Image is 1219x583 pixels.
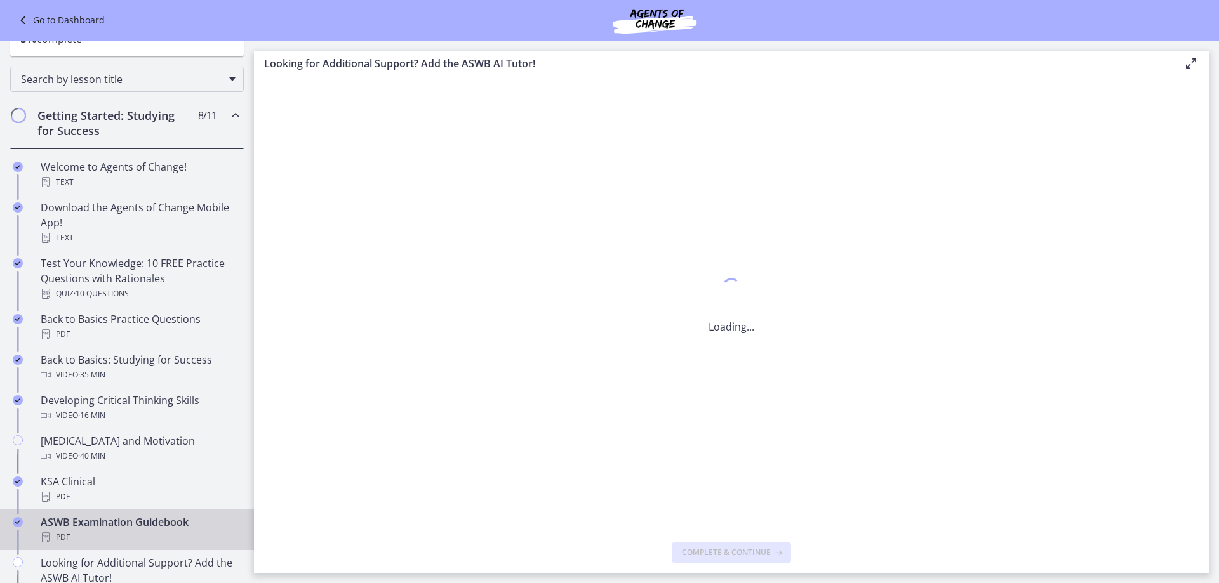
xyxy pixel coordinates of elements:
[41,514,239,545] div: ASWB Examination Guidebook
[41,200,239,246] div: Download the Agents of Change Mobile App!
[13,258,23,268] i: Completed
[41,408,239,423] div: Video
[41,393,239,423] div: Developing Critical Thinking Skills
[264,56,1163,71] h3: Looking for Additional Support? Add the ASWB AI Tutor!
[41,530,239,545] div: PDF
[41,489,239,504] div: PDF
[13,395,23,405] i: Completed
[13,202,23,213] i: Completed
[41,256,239,301] div: Test Your Knowledge: 10 FREE Practice Questions with Rationales
[198,108,216,123] span: 8 / 11
[578,5,731,36] img: Agents of Change
[682,547,771,558] span: Complete & continue
[78,367,105,383] span: · 35 min
[41,449,239,464] div: Video
[15,13,105,28] a: Go to Dashboard
[709,319,754,334] p: Loading...
[41,352,239,383] div: Back to Basics: Studying for Success
[37,108,192,138] h2: Getting Started: Studying for Success
[10,67,244,92] div: Search by lesson title
[41,367,239,383] div: Video
[78,449,105,464] span: · 40 min
[13,162,23,172] i: Completed
[41,174,239,190] div: Text
[709,275,754,304] div: 1
[672,542,791,563] button: Complete & continue
[13,314,23,324] i: Completed
[41,286,239,301] div: Quiz
[41,327,239,342] div: PDF
[13,476,23,487] i: Completed
[41,474,239,504] div: KSA Clinical
[41,230,239,246] div: Text
[21,72,223,86] span: Search by lesson title
[13,517,23,527] i: Completed
[41,311,239,342] div: Back to Basics Practice Questions
[41,433,239,464] div: [MEDICAL_DATA] and Motivation
[41,159,239,190] div: Welcome to Agents of Change!
[74,286,129,301] span: · 10 Questions
[78,408,105,423] span: · 16 min
[13,355,23,365] i: Completed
